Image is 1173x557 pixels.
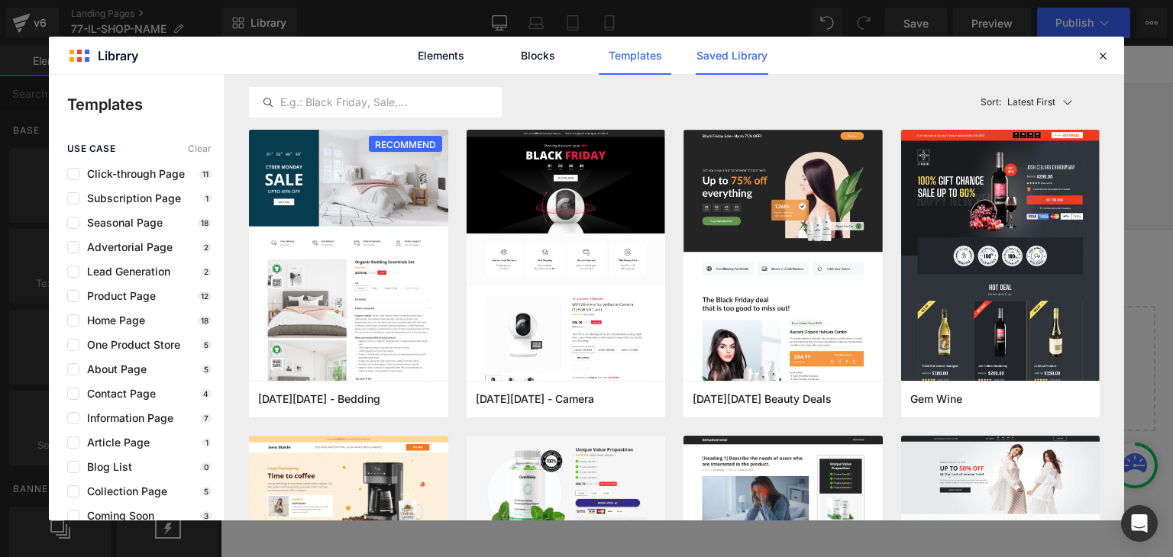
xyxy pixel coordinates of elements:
[79,168,185,180] span: Click-through Page
[200,389,212,398] p: 4
[250,93,501,111] input: E.g.: Black Friday, Sale,...
[198,218,212,227] p: 18
[198,316,212,325] p: 18
[79,412,173,424] span: Information Page
[79,192,181,204] span: Subscription Page
[981,97,1001,108] span: Sort:
[79,314,145,327] span: Home Page
[201,487,212,496] p: 5
[201,511,212,520] p: 3
[79,241,173,253] span: Advertorial Page
[258,392,380,406] span: Cyber Monday - Bedding
[201,340,212,349] p: 5
[541,90,648,131] a: Media Center
[423,9,529,22] span: Welcome to our store
[79,217,163,229] span: Seasonal Page
[43,339,910,349] p: or Drag & Drop elements from left sidebar
[696,37,768,75] a: Saved Library
[693,392,832,406] span: Black Friday Beauty Deals
[250,102,320,119] span: Shop State
[188,102,225,119] span: Home
[79,388,156,400] span: Contact Page
[369,136,442,153] span: RECOMMEND
[201,267,212,276] p: 2
[79,266,170,278] span: Lead Generation
[201,414,212,423] p: 7
[198,291,212,301] p: 12
[201,243,212,252] p: 2
[443,90,542,131] a: The Mission
[79,461,132,473] span: Blog List
[974,87,1100,118] button: Latest FirstSort:Latest First
[476,392,594,406] span: Black Friday - Camera
[79,510,154,522] span: Coming Soon
[79,485,167,497] span: Collection Page
[201,365,212,374] p: 5
[333,296,470,327] a: Explore Blocks
[176,90,238,131] a: Home
[79,339,180,351] span: One Product Store
[331,90,443,131] a: Shop Country
[554,102,636,119] span: Media Center
[344,102,431,119] span: Shop Country
[67,93,224,116] p: Templates
[188,143,212,154] span: Clear
[79,290,156,302] span: Product Page
[502,37,574,75] a: Blocks
[202,438,212,447] p: 1
[79,436,150,449] span: Article Page
[199,169,212,179] p: 11
[1007,95,1055,109] p: Latest First
[454,102,530,119] span: The Mission
[910,392,962,406] span: Gem Wine
[732,89,775,133] summary: Search
[405,37,477,75] a: Elements
[67,143,115,154] span: use case
[238,90,331,131] a: Shop State
[79,363,147,375] span: About Page
[50,61,149,160] img: ColdStreets.Com
[599,37,671,75] a: Templates
[201,462,212,472] p: 0
[483,296,620,327] a: Add Single Section
[202,194,212,203] p: 1
[42,53,157,168] a: ColdStreets.Com
[1121,505,1158,542] div: Open Intercom Messenger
